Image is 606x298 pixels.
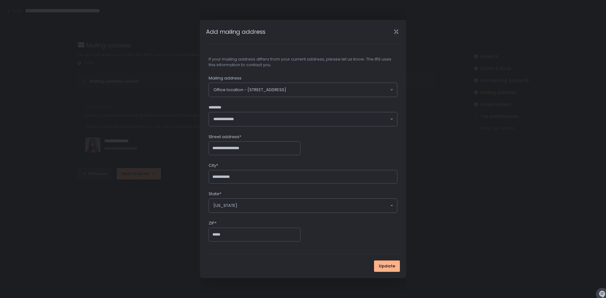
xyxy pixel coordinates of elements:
h1: Add mailing address [206,27,265,36]
span: State* [209,191,221,197]
span: Office location - [STREET_ADDRESS] [213,87,286,93]
button: Update [374,260,400,272]
input: Search for option [241,116,389,122]
span: [US_STATE] [213,202,237,209]
div: Close [386,28,406,35]
div: If your mailing address differs from your current address, please let us know. The IRS uses this ... [209,56,397,68]
span: Mailing address [209,75,241,81]
div: Search for option [209,83,397,97]
div: Search for option [209,199,397,213]
span: City* [209,163,218,168]
input: Search for option [237,202,389,209]
span: Street address* [209,134,241,140]
input: Search for option [286,87,389,93]
div: Search for option [209,112,397,126]
span: Update [379,263,395,269]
